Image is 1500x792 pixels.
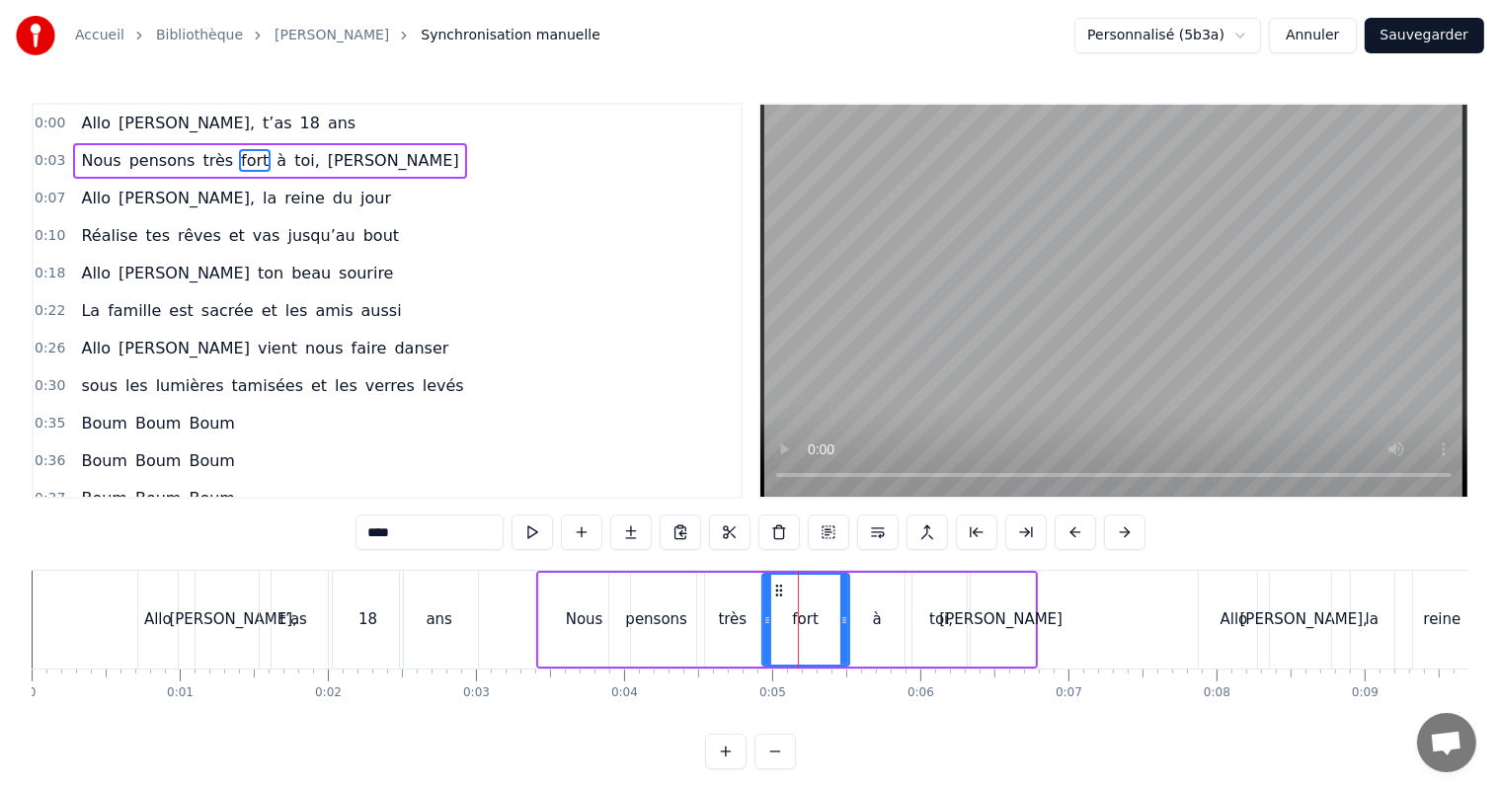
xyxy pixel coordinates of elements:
div: [PERSON_NAME], [169,608,296,631]
span: 0:18 [35,264,65,283]
span: Boum [133,449,184,472]
span: [PERSON_NAME], [117,112,257,134]
span: fort [239,149,271,172]
div: Ouvrir le chat [1417,713,1476,772]
span: lumières [154,374,226,397]
span: Allo [79,337,113,359]
span: jusqu’au [285,224,356,247]
span: nous [303,337,345,359]
span: du [331,187,355,209]
span: aussi [359,299,404,322]
span: verres [363,374,417,397]
div: reine [1423,608,1461,631]
span: tes [144,224,172,247]
div: Nous [566,608,603,631]
span: très [200,149,235,172]
span: les [333,374,359,397]
span: 0:30 [35,376,65,396]
a: Bibliothèque [156,26,243,45]
div: très [718,608,747,631]
a: Accueil [75,26,124,45]
span: [PERSON_NAME] [117,337,252,359]
span: toi, [292,149,322,172]
div: ans [426,608,452,631]
span: amis [313,299,355,322]
div: la [1366,608,1379,631]
span: [PERSON_NAME] [117,262,252,284]
span: Allo [79,262,113,284]
span: pensons [127,149,197,172]
button: Sauvegarder [1365,18,1484,53]
span: sourire [337,262,395,284]
span: Nous [79,149,122,172]
div: 18 [358,608,377,631]
span: et [227,224,247,247]
span: Boum [187,449,237,472]
span: Allo [79,112,113,134]
div: [PERSON_NAME] [939,608,1063,631]
span: 0:00 [35,114,65,133]
span: jour [358,187,393,209]
span: 0:10 [35,226,65,246]
span: Synchronisation manuelle [421,26,600,45]
span: ans [326,112,357,134]
div: fort [792,608,819,631]
span: ton [256,262,285,284]
span: 0:07 [35,189,65,208]
span: sacrée [199,299,256,322]
span: rêves [176,224,223,247]
span: Boum [187,487,237,510]
span: Réalise [79,224,139,247]
span: 0:03 [35,151,65,171]
span: 0:36 [35,451,65,471]
span: [PERSON_NAME], [117,187,257,209]
div: à [873,608,882,631]
span: Allo [79,187,113,209]
span: Boum [79,487,129,510]
div: toi, [929,608,953,631]
span: est [167,299,195,322]
span: Boum [187,412,237,435]
span: et [260,299,279,322]
span: 0:37 [35,489,65,509]
span: beau [289,262,333,284]
div: 0:06 [908,685,934,701]
div: t’as [279,608,307,631]
span: les [283,299,310,322]
span: Boum [133,487,184,510]
div: 0:04 [611,685,638,701]
span: La [79,299,102,322]
span: danser [393,337,451,359]
span: t’as [261,112,294,134]
div: 0:02 [315,685,342,701]
nav: breadcrumb [75,26,600,45]
div: Allo [144,608,172,631]
span: et [309,374,329,397]
span: Boum [79,449,129,472]
span: la [261,187,278,209]
img: youka [16,16,55,55]
div: 0:09 [1352,685,1379,701]
span: tamisées [230,374,305,397]
span: [PERSON_NAME] [326,149,461,172]
span: 18 [298,112,322,134]
span: sous [79,374,119,397]
button: Annuler [1269,18,1356,53]
span: famille [106,299,163,322]
div: pensons [625,608,687,631]
span: Boum [133,412,184,435]
span: 0:35 [35,414,65,434]
span: Boum [79,412,129,435]
span: reine [282,187,327,209]
span: bout [361,224,401,247]
div: 0:05 [759,685,786,701]
span: faire [350,337,389,359]
div: 0 [29,685,37,701]
span: vas [251,224,282,247]
div: Allo [1221,608,1248,631]
div: 0:03 [463,685,490,701]
div: 0:08 [1204,685,1230,701]
div: [PERSON_NAME], [1240,608,1368,631]
span: 0:22 [35,301,65,321]
span: les [123,374,150,397]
